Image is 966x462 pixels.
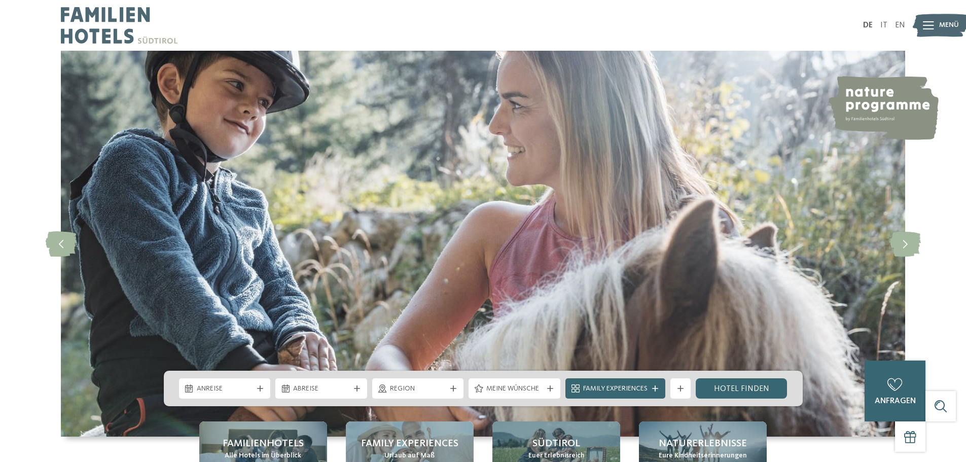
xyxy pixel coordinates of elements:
span: Familienhotels [223,437,304,451]
a: DE [863,21,873,29]
a: EN [895,21,905,29]
span: Euer Erlebnisreich [528,451,585,461]
span: Menü [939,20,959,30]
a: anfragen [865,361,925,421]
span: Region [390,384,446,394]
a: Hotel finden [696,378,788,399]
span: Südtirol [532,437,580,451]
a: IT [880,21,887,29]
span: Family Experiences [361,437,458,451]
span: Eure Kindheitserinnerungen [659,451,747,461]
span: Naturerlebnisse [659,437,747,451]
span: Meine Wünsche [486,384,543,394]
img: nature programme by Familienhotels Südtirol [827,76,939,140]
span: Anreise [197,384,253,394]
span: Urlaub auf Maß [384,451,435,461]
span: anfragen [875,397,916,405]
img: Familienhotels Südtirol: The happy family places [61,51,905,437]
span: Family Experiences [583,384,648,394]
span: Abreise [293,384,349,394]
span: Alle Hotels im Überblick [225,451,301,461]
